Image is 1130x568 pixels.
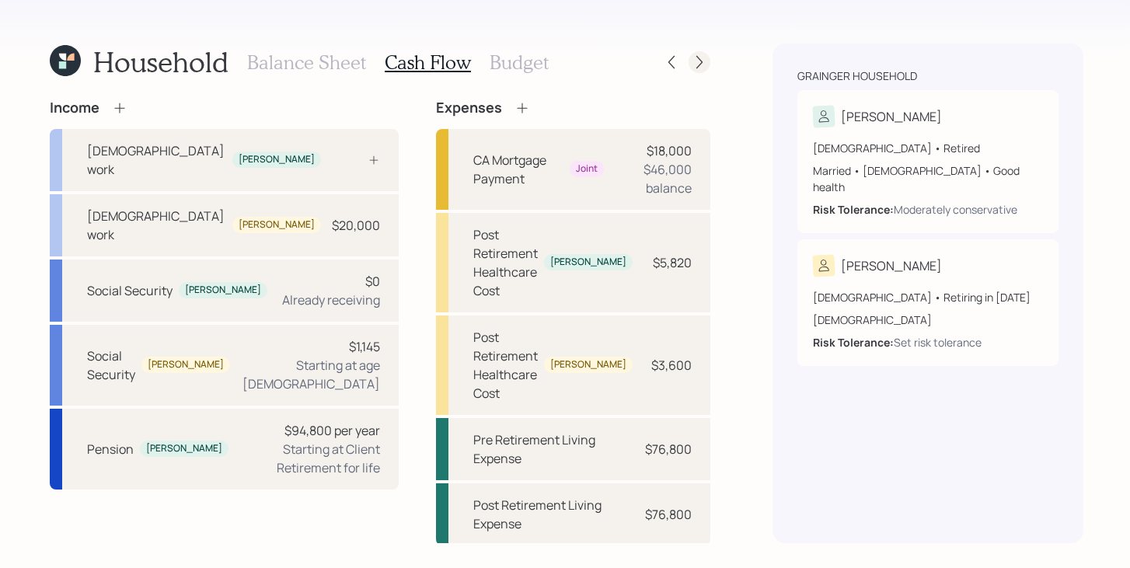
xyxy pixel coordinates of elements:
div: [PERSON_NAME] [239,153,315,166]
div: Post Retirement Healthcare Cost [473,328,538,402]
div: $5,820 [653,253,692,272]
h3: Cash Flow [385,51,471,74]
div: $1,145 [349,337,380,356]
div: [DEMOGRAPHIC_DATA] work [87,141,226,179]
div: $76,800 [645,440,692,458]
div: Married • [DEMOGRAPHIC_DATA] • Good health [813,162,1043,195]
div: Starting at age [DEMOGRAPHIC_DATA] [242,356,380,393]
h3: Balance Sheet [247,51,366,74]
div: Social Security [87,281,173,300]
div: [PERSON_NAME] [550,256,626,269]
h4: Income [50,99,99,117]
h3: Budget [490,51,549,74]
h1: Household [93,45,228,78]
div: Post Retirement Healthcare Cost [473,225,538,300]
div: [DEMOGRAPHIC_DATA] [813,312,1043,328]
div: [DEMOGRAPHIC_DATA] • Retiring in [DATE] [813,289,1043,305]
div: [DEMOGRAPHIC_DATA] work [87,207,226,244]
div: Moderately conservative [894,201,1017,218]
div: CA Mortgage Payment [473,151,563,188]
div: Pension [87,440,134,458]
div: [PERSON_NAME] [185,284,261,297]
div: [PERSON_NAME] [148,358,224,371]
div: [PERSON_NAME] [239,218,315,232]
div: $20,000 [332,216,380,235]
div: $18,000 [647,141,692,160]
div: Set risk tolerance [894,334,982,350]
b: Risk Tolerance: [813,335,894,350]
div: Starting at Client Retirement for life [241,440,380,477]
h4: Expenses [436,99,502,117]
div: Grainger household [797,68,917,84]
div: Post Retirement Living Expense [473,496,633,533]
div: $3,600 [651,356,692,375]
div: Pre Retirement Living Expense [473,430,633,468]
div: $0 [365,272,380,291]
div: Already receiving [282,291,380,309]
div: [PERSON_NAME] [146,442,222,455]
div: $76,800 [645,505,692,524]
div: $94,800 per year [284,421,380,440]
div: [PERSON_NAME] [841,256,942,275]
div: [PERSON_NAME] [550,358,626,371]
b: Risk Tolerance: [813,202,894,217]
div: Joint [576,162,598,176]
div: $46,000 balance [616,160,692,197]
div: Social Security [87,347,135,384]
div: [DEMOGRAPHIC_DATA] • Retired [813,140,1043,156]
div: [PERSON_NAME] [841,107,942,126]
